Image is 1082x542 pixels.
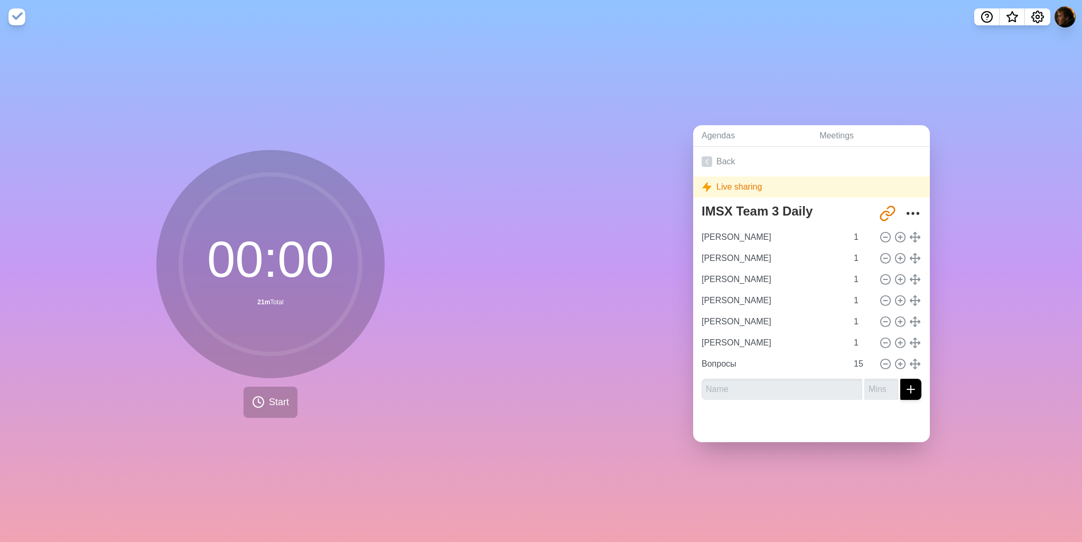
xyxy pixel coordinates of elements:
[1000,8,1025,25] button: What’s new
[697,227,847,248] input: Name
[1025,8,1050,25] button: Settings
[850,290,875,311] input: Mins
[8,8,25,25] img: timeblocks logo
[850,269,875,290] input: Mins
[850,353,875,375] input: Mins
[697,332,847,353] input: Name
[864,379,898,400] input: Mins
[850,248,875,269] input: Mins
[693,176,930,198] div: Live sharing
[697,248,847,269] input: Name
[693,147,930,176] a: Back
[697,311,847,332] input: Name
[697,353,847,375] input: Name
[850,227,875,248] input: Mins
[902,203,924,224] button: More
[974,8,1000,25] button: Help
[697,269,847,290] input: Name
[811,125,930,147] a: Meetings
[850,332,875,353] input: Mins
[850,311,875,332] input: Mins
[693,125,811,147] a: Agendas
[697,290,847,311] input: Name
[244,387,297,418] button: Start
[702,379,862,400] input: Name
[269,395,289,409] span: Start
[877,203,898,224] button: Share link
